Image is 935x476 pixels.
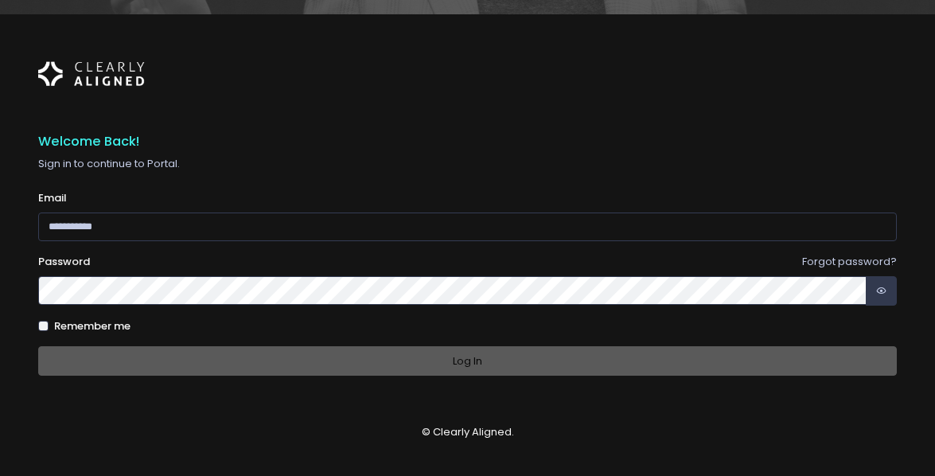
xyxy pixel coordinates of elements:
label: Email [38,190,67,206]
p: Sign in to continue to Portal. [38,156,897,172]
label: Remember me [54,318,131,334]
h5: Welcome Back! [38,134,897,150]
a: Forgot password? [802,254,897,269]
p: © Clearly Aligned. [38,424,897,440]
img: Logo Horizontal [38,53,145,96]
label: Password [38,254,90,270]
